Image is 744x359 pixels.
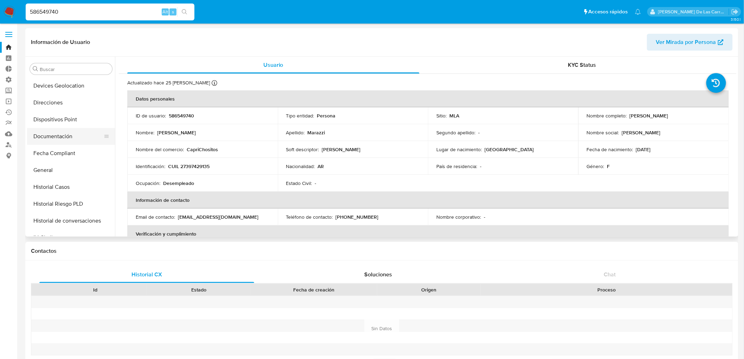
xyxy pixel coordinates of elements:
[436,113,447,119] p: Sitio :
[27,128,109,145] button: Documentación
[635,9,641,15] a: Notificaciones
[286,113,314,119] p: Tipo entidad :
[587,113,627,119] p: Nombre completo :
[136,180,160,186] p: Ocupación :
[286,129,305,136] p: Apellido :
[127,90,729,107] th: Datos personales
[136,163,165,169] p: Identificación :
[26,7,194,17] input: Buscar usuario o caso...
[169,113,194,119] p: 586549740
[31,248,733,255] h1: Contactos
[178,214,258,220] p: [EMAIL_ADDRESS][DOMAIN_NAME]
[162,8,168,15] span: Alt
[27,162,115,179] button: General
[636,146,651,153] p: [DATE]
[31,39,90,46] h1: Información de Usuario
[589,8,628,15] span: Accesos rápidos
[658,8,729,15] p: delfina.delascarreras@mercadolibre.com
[172,8,174,15] span: s
[27,229,115,246] button: IV Challenges
[436,146,482,153] p: Lugar de nacimiento :
[568,61,596,69] span: KYC Status
[187,146,218,153] p: CapriChositos
[484,214,485,220] p: -
[163,180,194,186] p: Desempleado
[630,113,668,119] p: [PERSON_NAME]
[449,113,459,119] p: MLA
[587,146,633,153] p: Fecha de nacimiento :
[255,286,372,293] div: Fecha de creación
[33,66,38,72] button: Buscar
[27,94,115,111] button: Direcciones
[382,286,476,293] div: Origen
[587,163,604,169] p: Género :
[27,111,115,128] button: Dispositivos Point
[127,225,729,242] th: Verificación y cumplimiento
[27,212,115,229] button: Historial de conversaciones
[27,195,115,212] button: Historial Riesgo PLD
[485,146,534,153] p: [GEOGRAPHIC_DATA]
[436,214,481,220] p: Nombre corporativo :
[286,146,319,153] p: Soft descriptor :
[27,145,115,162] button: Fecha Compliant
[478,129,480,136] p: -
[152,286,245,293] div: Estado
[177,7,192,17] button: search-icon
[336,214,379,220] p: [PHONE_NUMBER]
[587,129,619,136] p: Nombre social :
[317,113,336,119] p: Persona
[168,163,210,169] p: CUIL 27397429135
[436,163,477,169] p: País de residencia :
[40,66,109,72] input: Buscar
[322,146,361,153] p: [PERSON_NAME]
[436,129,475,136] p: Segundo apellido :
[486,286,727,293] div: Proceso
[365,270,392,278] span: Soluciones
[27,179,115,195] button: Historial Casos
[315,180,316,186] p: -
[286,214,333,220] p: Teléfono de contacto :
[656,34,716,51] span: Ver Mirada por Persona
[286,163,315,169] p: Nacionalidad :
[136,146,184,153] p: Nombre del comercio :
[127,192,729,209] th: Información de contacto
[480,163,481,169] p: -
[318,163,324,169] p: AR
[647,34,733,51] button: Ver Mirada por Persona
[622,129,661,136] p: [PERSON_NAME]
[27,77,115,94] button: Devices Geolocation
[136,113,166,119] p: ID de usuario :
[286,180,312,186] p: Estado Civil :
[308,129,325,136] p: Marazzi
[731,8,739,15] a: Salir
[263,61,283,69] span: Usuario
[607,163,610,169] p: F
[132,270,162,278] span: Historial CX
[136,129,154,136] p: Nombre :
[49,286,142,293] div: Id
[604,270,616,278] span: Chat
[157,129,196,136] p: [PERSON_NAME]
[136,214,175,220] p: Email de contacto :
[127,79,210,86] p: Actualizado hace 25 [PERSON_NAME]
